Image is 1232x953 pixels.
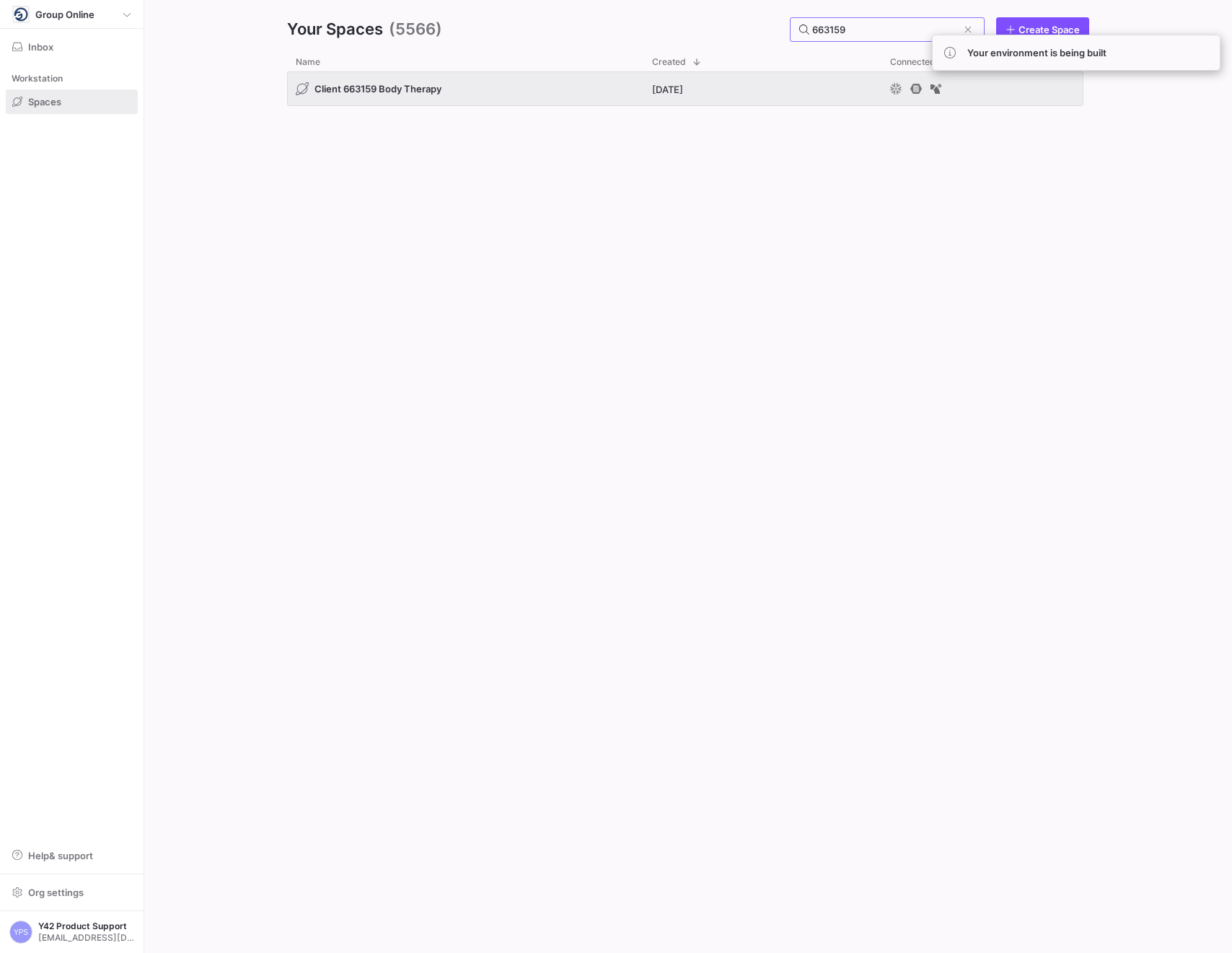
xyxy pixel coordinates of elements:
[28,96,61,107] span: Spaces
[38,933,134,943] span: [EMAIL_ADDRESS][DOMAIN_NAME]
[996,17,1089,42] a: Create Space
[967,47,1106,58] span: Your environment is being built
[812,24,958,35] input: Search by Space name
[28,887,84,898] span: Org settings
[389,17,442,42] span: (5566)
[6,89,138,114] a: Spaces
[6,843,138,868] button: Help& support
[287,17,383,42] span: Your Spaces
[6,888,138,900] a: Org settings
[296,57,320,67] span: Name
[28,850,93,861] span: Help & support
[314,83,441,95] span: Client 663159 Body Therapy
[890,57,972,67] span: Connected services
[6,880,138,905] button: Org settings
[28,41,53,53] span: Inbox
[38,921,134,931] span: Y42 Product Support
[287,71,1083,112] div: Press SPACE to select this row.
[14,7,28,22] img: https://storage.googleapis.com/y42-prod-data-exchange/images/yakPloC5i6AioCi4fIczWrDfRkcT4LKn1FCT...
[6,68,138,89] div: Workstation
[9,921,32,944] div: YPS
[1018,24,1080,35] span: Create Space
[652,84,683,95] span: [DATE]
[6,35,138,59] button: Inbox
[6,917,138,947] button: YPSY42 Product Support[EMAIL_ADDRESS][DOMAIN_NAME]
[652,57,686,67] span: Created
[35,9,94,20] span: Group Online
